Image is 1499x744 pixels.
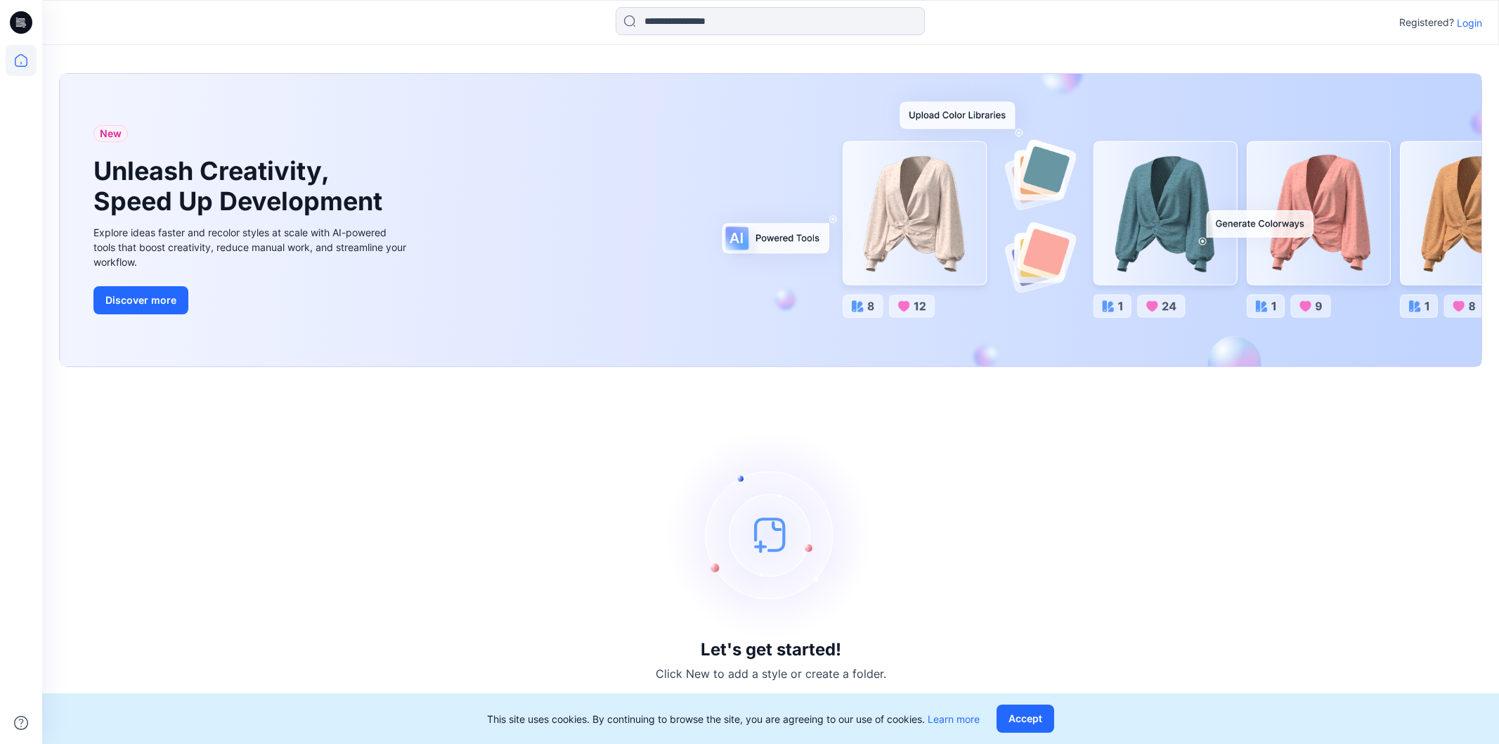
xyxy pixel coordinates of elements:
[1399,14,1454,31] p: Registered?
[701,640,841,660] h3: Let's get started!
[666,429,876,640] img: empty-state-image.svg
[656,665,886,682] p: Click New to add a style or create a folder.
[100,125,122,142] span: New
[93,286,188,314] button: Discover more
[93,225,410,269] div: Explore ideas faster and recolor styles at scale with AI-powered tools that boost creativity, red...
[93,156,389,217] h1: Unleash Creativity, Speed Up Development
[1457,15,1482,30] p: Login
[928,713,980,725] a: Learn more
[487,712,980,726] p: This site uses cookies. By continuing to browse the site, you are agreeing to our use of cookies.
[997,705,1054,733] button: Accept
[93,286,410,314] a: Discover more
